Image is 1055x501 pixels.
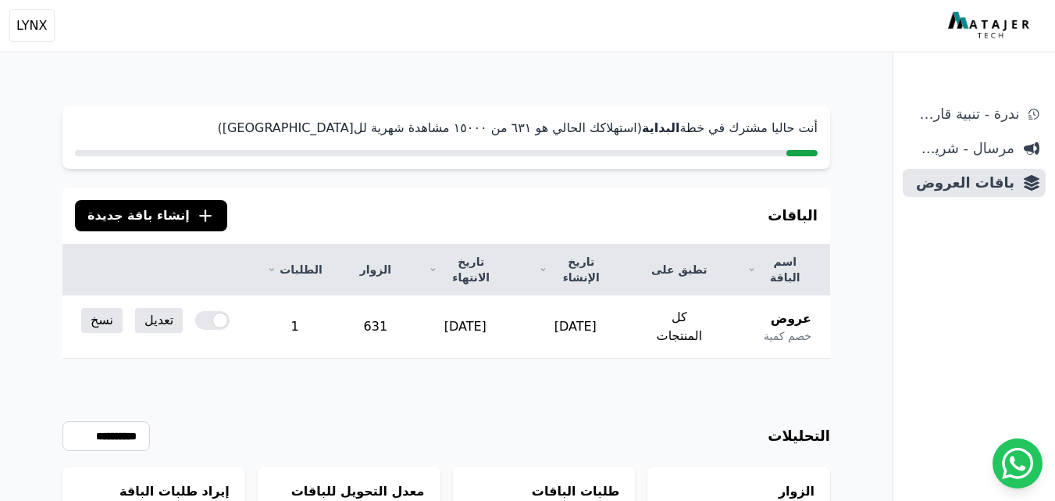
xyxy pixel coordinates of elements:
[469,482,620,501] h4: طلبات الباقات
[771,310,811,328] span: عروض
[909,103,1019,125] span: ندرة - تنبية قارب علي النفاذ
[768,205,818,227] h3: الباقات
[135,308,183,333] a: تعديل
[909,172,1014,194] span: باقات العروض
[267,262,322,277] a: الطلبات
[87,206,190,225] span: إنشاء باقة جديدة
[341,245,410,295] th: الزوار
[630,245,728,295] th: تطبق على
[16,16,48,35] span: LYNX
[630,295,728,359] td: كل المنتجات
[642,120,679,135] strong: البداية
[78,482,230,501] h4: إيراد طلبات الباقة
[410,295,520,359] td: [DATE]
[768,425,830,447] h3: التحليلات
[909,138,1014,159] span: مرسال - شريط دعاية
[747,254,811,285] a: اسم الباقة
[764,328,811,344] span: خصم كمية
[273,482,425,501] h4: معدل التحويل للباقات
[539,254,611,285] a: تاريخ الإنشاء
[341,295,410,359] td: 631
[663,482,814,501] h4: الزوار
[248,295,340,359] td: 1
[9,9,55,42] button: LYNX
[75,200,227,231] button: إنشاء باقة جديدة
[75,119,818,138] p: أنت حاليا مشترك في خطة (استهلاكك الحالي هو ٦۳١ من ١٥۰۰۰ مشاهدة شهرية لل[GEOGRAPHIC_DATA])
[429,254,501,285] a: تاريخ الانتهاء
[520,295,630,359] td: [DATE]
[948,12,1033,40] img: MatajerTech Logo
[81,308,123,333] a: نسخ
